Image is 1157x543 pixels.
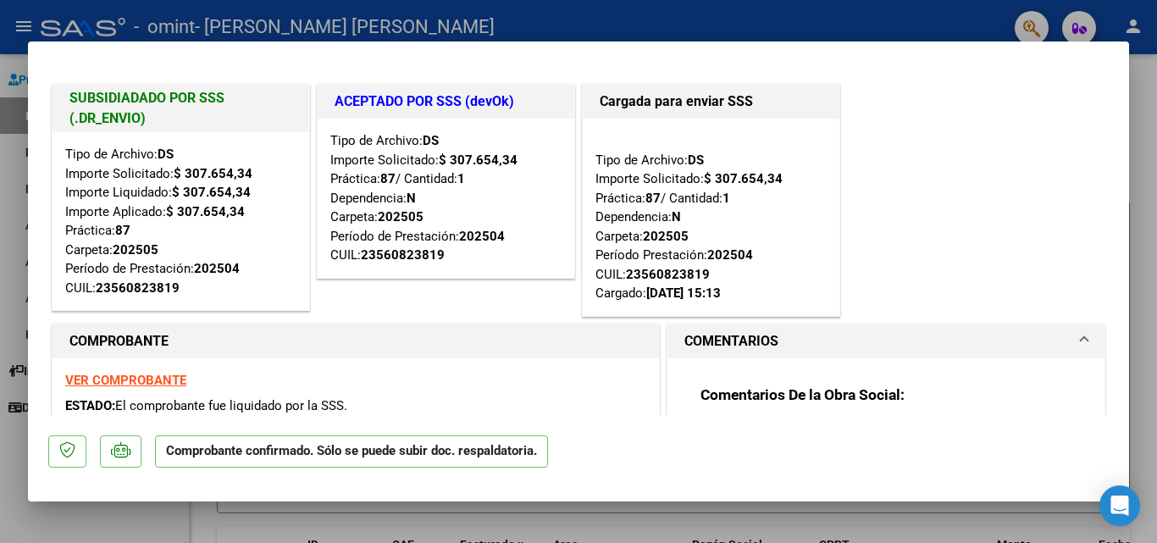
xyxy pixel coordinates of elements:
[722,191,730,206] strong: 1
[688,152,704,168] strong: DS
[65,145,296,297] div: Tipo de Archivo: Importe Solicitado: Importe Liquidado: Importe Aplicado: Práctica: Carpeta: Perí...
[69,88,292,129] h1: SUBSIDIADADO POR SSS (.DR_ENVIO)
[707,247,753,263] strong: 202504
[361,246,445,265] div: 23560823819
[96,279,180,298] div: 23560823819
[667,324,1104,358] mat-expansion-panel-header: COMENTARIOS
[378,209,423,224] strong: 202505
[645,191,661,206] strong: 87
[330,131,562,265] div: Tipo de Archivo: Importe Solicitado: Práctica: / Cantidad: Dependencia: Carpeta: Período de Prest...
[646,285,721,301] strong: [DATE] 15:13
[643,229,689,244] strong: 202505
[335,91,557,112] h1: ACEPTADO POR SSS (devOk)
[194,261,240,276] strong: 202504
[704,171,783,186] strong: $ 307.654,34
[600,91,822,112] h1: Cargada para enviar SSS
[423,133,439,148] strong: DS
[69,333,169,349] strong: COMPROBANTE
[407,191,416,206] strong: N
[174,166,252,181] strong: $ 307.654,34
[115,398,347,413] span: El comprobante fue liquidado por la SSS.
[155,435,548,468] p: Comprobante confirmado. Sólo se puede subir doc. respaldatoria.
[595,131,827,303] div: Tipo de Archivo: Importe Solicitado: Práctica: / Cantidad: Dependencia: Carpeta: Período Prestaci...
[380,171,396,186] strong: 87
[684,331,778,352] h1: COMENTARIOS
[457,171,465,186] strong: 1
[672,209,681,224] strong: N
[459,229,505,244] strong: 202504
[1099,485,1140,526] div: Open Intercom Messenger
[115,223,130,238] strong: 87
[626,265,710,285] div: 23560823819
[166,204,245,219] strong: $ 307.654,34
[65,398,115,413] span: ESTADO:
[113,242,158,258] strong: 202505
[439,152,518,168] strong: $ 307.654,34
[172,185,251,200] strong: $ 307.654,34
[65,373,186,388] a: VER COMPROBANTE
[158,147,174,162] strong: DS
[700,386,905,403] strong: Comentarios De la Obra Social:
